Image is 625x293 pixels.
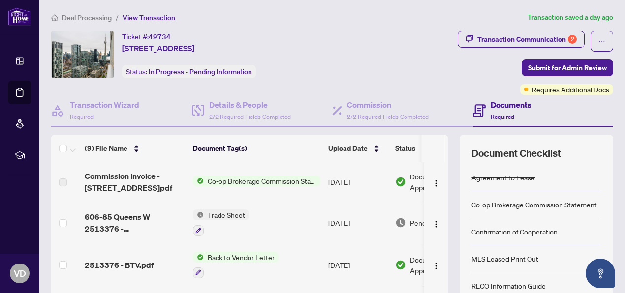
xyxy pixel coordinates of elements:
img: Status Icon [193,209,204,220]
span: 2513376 - BTV.pdf [85,259,154,271]
img: Document Status [395,176,406,187]
span: Document Approved [410,254,471,276]
button: Transaction Communication2 [458,31,585,48]
div: MLS Leased Print Out [471,253,538,264]
div: 2 [568,35,577,44]
button: Status IconBack to Vendor Letter [193,252,279,278]
div: Co-op Brokerage Commission Statement [471,199,597,210]
img: Logo [432,179,440,187]
img: Status Icon [193,252,204,263]
th: (9) File Name [81,135,189,162]
img: Document Status [395,260,406,270]
button: Status IconCo-op Brokerage Commission Statement [193,176,320,186]
img: IMG-C12254263_1.jpg [52,31,114,78]
img: Logo [432,220,440,228]
button: Logo [428,174,444,190]
button: Open asap [586,259,615,288]
span: Document Checklist [471,146,561,160]
div: Status: [122,65,256,78]
button: Status IconTrade Sheet [193,209,249,236]
button: Logo [428,215,444,231]
span: Requires Additional Docs [532,84,609,95]
h4: Commission [347,99,429,111]
h4: Transaction Wizard [70,99,139,111]
span: Status [395,143,415,154]
span: Required [491,113,514,120]
h4: Documents [491,99,531,111]
div: Transaction Communication [477,31,577,47]
article: Transaction saved a day ago [528,12,613,23]
th: Document Tag(s) [189,135,324,162]
img: Document Status [395,217,406,228]
span: 2/2 Required Fields Completed [209,113,291,120]
span: VD [14,266,26,280]
li: / [116,12,119,23]
div: Agreement to Lease [471,172,535,183]
span: Pending Review [410,217,459,228]
span: Commission Invoice - [STREET_ADDRESS]pdf [85,170,185,194]
div: Ticket #: [122,31,171,42]
td: [DATE] [324,162,391,202]
td: [DATE] [324,202,391,244]
th: Status [391,135,475,162]
h4: Details & People [209,99,291,111]
span: Back to Vendor Letter [204,252,279,263]
span: View Transaction [123,13,175,22]
span: Upload Date [328,143,368,154]
span: Deal Processing [62,13,112,22]
span: [STREET_ADDRESS] [122,42,194,54]
img: logo [8,7,31,26]
span: 606-85 Queens W 2513376 - [PERSON_NAME] to review.pdf [85,211,185,234]
span: Required [70,113,94,120]
img: Logo [432,262,440,270]
td: [DATE] [324,244,391,286]
span: Submit for Admin Review [528,60,607,76]
span: (9) File Name [85,143,127,154]
span: Trade Sheet [204,209,249,220]
span: ellipsis [598,38,605,45]
th: Upload Date [324,135,391,162]
button: Submit for Admin Review [522,59,613,76]
span: home [51,14,58,21]
span: 49734 [149,32,171,41]
div: Confirmation of Cooperation [471,226,558,237]
span: Co-op Brokerage Commission Statement [204,176,320,186]
span: In Progress - Pending Information [149,67,252,76]
button: Logo [428,257,444,273]
span: Document Approved [410,171,471,193]
div: RECO Information Guide [471,280,546,291]
img: Status Icon [193,176,204,186]
span: 2/2 Required Fields Completed [347,113,429,120]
